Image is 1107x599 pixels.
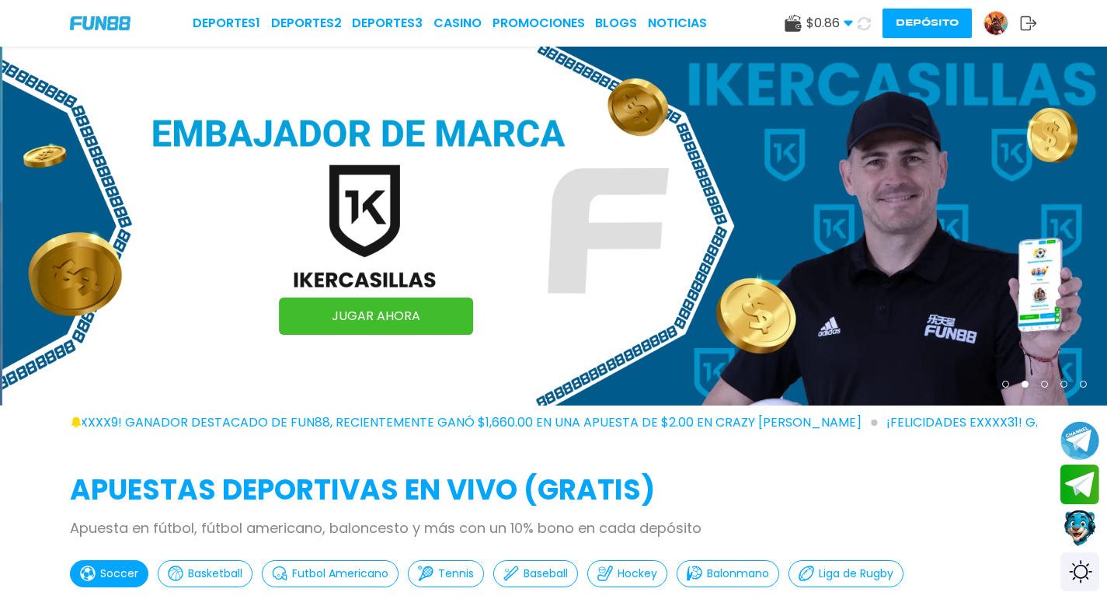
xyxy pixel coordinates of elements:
p: Apuesta en fútbol, fútbol americano, baloncesto y más con un 10% bono en cada depósito [70,517,1037,538]
button: Hockey [587,560,667,587]
button: Balonmano [677,560,779,587]
button: Join telegram [1060,465,1099,505]
p: Balonmano [707,566,769,582]
a: Avatar [983,11,1020,36]
p: Baseball [524,566,568,582]
a: Promociones [493,14,585,33]
button: Baseball [493,560,578,587]
button: Depósito [882,9,972,38]
p: Futbol Americano [292,566,388,582]
img: Avatar [984,12,1008,35]
button: Liga de Rugby [788,560,903,587]
span: $ 0.86 [806,14,853,33]
h2: APUESTAS DEPORTIVAS EN VIVO (gratis) [70,469,1037,511]
a: CASINO [433,14,482,33]
a: NOTICIAS [648,14,707,33]
div: Switch theme [1060,552,1099,591]
a: JUGAR AHORA [279,298,473,335]
a: Deportes2 [271,14,342,33]
button: Join telegram channel [1060,420,1099,461]
a: BLOGS [595,14,637,33]
button: Tennis [408,560,484,587]
button: Futbol Americano [262,560,399,587]
p: Liga de Rugby [819,566,893,582]
button: Soccer [70,560,148,587]
a: Deportes3 [352,14,423,33]
img: Company Logo [70,16,131,30]
a: Deportes1 [193,14,260,33]
p: Soccer [100,566,138,582]
button: Basketball [158,560,252,587]
button: Contact customer service [1060,508,1099,549]
p: Hockey [618,566,657,582]
p: Basketball [188,566,242,582]
p: Tennis [438,566,474,582]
